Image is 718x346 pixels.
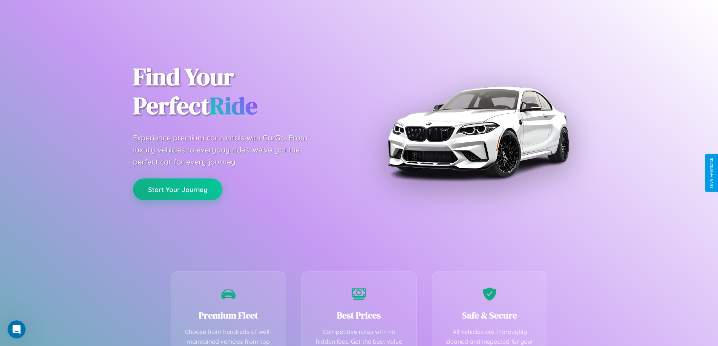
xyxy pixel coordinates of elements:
img: Premium BMW car rental vehicle [384,38,572,226]
span: Ride [210,89,257,122]
iframe: Intercom live chat [8,320,26,338]
h1: Find Your Perfect [133,62,348,120]
h3: Safe & Secure [444,309,536,322]
h3: Best Prices [313,309,405,322]
div: Give Feedback [709,158,714,188]
h3: Premium Fleet [182,309,275,322]
p: Experience premium car rentals with CarGo. From luxury vehicles to everyday rides, we've got the ... [133,132,321,168]
button: Start Your Journey [133,178,222,200]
